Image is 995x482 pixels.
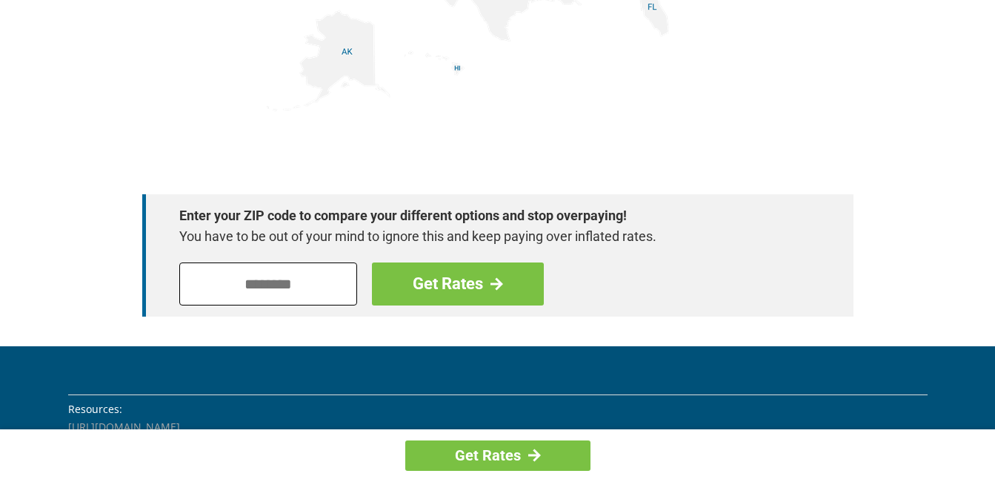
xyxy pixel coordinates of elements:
p: You have to be out of your mind to ignore this and keep paying over inflated rates. [179,226,802,247]
li: Resources: [68,401,928,417]
a: Get Rates [372,263,544,306]
a: [URL][DOMAIN_NAME] [68,420,180,434]
a: Get Rates [405,440,590,471]
strong: Enter your ZIP code to compare your different options and stop overpaying! [179,205,802,226]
